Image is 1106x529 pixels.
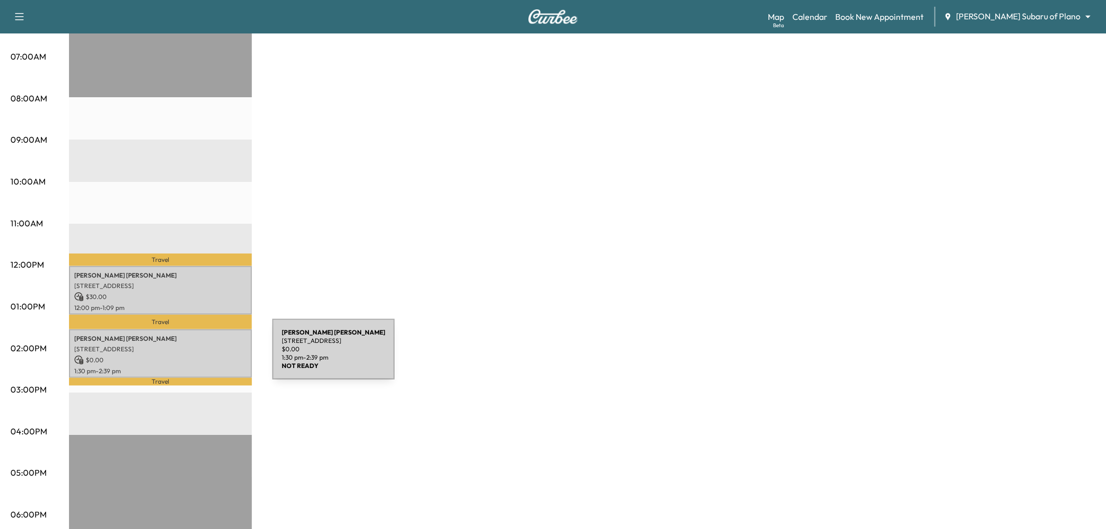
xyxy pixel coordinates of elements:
[74,292,247,302] p: $ 30.00
[74,304,247,312] p: 12:00 pm - 1:09 pm
[10,300,45,313] p: 01:00PM
[74,345,247,353] p: [STREET_ADDRESS]
[773,21,784,29] div: Beta
[957,10,1081,22] span: [PERSON_NAME] Subaru of Plano
[10,50,46,63] p: 07:00AM
[10,133,47,146] p: 09:00AM
[69,254,252,266] p: Travel
[10,217,43,229] p: 11:00AM
[69,315,252,329] p: Travel
[74,367,247,375] p: 1:30 pm - 2:39 pm
[74,271,247,280] p: [PERSON_NAME] [PERSON_NAME]
[74,282,247,290] p: [STREET_ADDRESS]
[768,10,784,23] a: MapBeta
[10,508,47,521] p: 06:00PM
[74,355,247,365] p: $ 0.00
[10,92,47,105] p: 08:00AM
[74,335,247,343] p: [PERSON_NAME] [PERSON_NAME]
[10,175,45,188] p: 10:00AM
[528,9,578,24] img: Curbee Logo
[69,378,252,386] p: Travel
[792,10,827,23] a: Calendar
[10,425,47,438] p: 04:00PM
[836,10,924,23] a: Book New Appointment
[10,466,47,479] p: 05:00PM
[10,383,47,396] p: 03:00PM
[10,258,44,271] p: 12:00PM
[10,342,47,354] p: 02:00PM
